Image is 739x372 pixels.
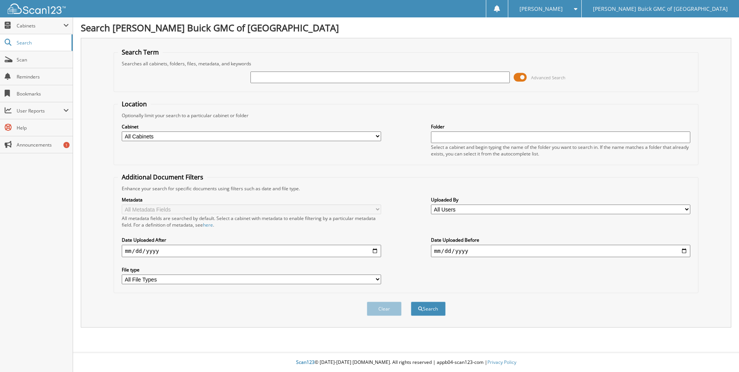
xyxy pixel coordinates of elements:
div: Optionally limit your search to a particular cabinet or folder [118,112,694,119]
span: Announcements [17,142,69,148]
img: scan123-logo-white.svg [8,3,66,14]
div: Searches all cabinets, folders, files, metadata, and keywords [118,60,694,67]
span: [PERSON_NAME] [519,7,563,11]
span: User Reports [17,108,63,114]
div: Select a cabinet and begin typing the name of the folder you want to search in. If the name match... [431,144,690,157]
span: Bookmarks [17,90,69,97]
label: Metadata [122,196,381,203]
span: Cabinets [17,22,63,29]
input: end [431,245,690,257]
span: [PERSON_NAME] Buick GMC of [GEOGRAPHIC_DATA] [593,7,728,11]
a: Privacy Policy [487,359,516,365]
legend: Location [118,100,151,108]
legend: Search Term [118,48,163,56]
span: Search [17,39,68,46]
span: Scan [17,56,69,63]
span: Reminders [17,73,69,80]
button: Search [411,302,446,316]
span: Advanced Search [531,75,565,80]
div: 1 [63,142,70,148]
a: here [203,222,213,228]
label: Uploaded By [431,196,690,203]
span: Scan123 [296,359,315,365]
div: Enhance your search for specific documents using filters such as date and file type. [118,185,694,192]
label: Date Uploaded Before [431,237,690,243]
h1: Search [PERSON_NAME] Buick GMC of [GEOGRAPHIC_DATA] [81,21,731,34]
label: Date Uploaded After [122,237,381,243]
button: Clear [367,302,402,316]
label: Folder [431,123,690,130]
span: Help [17,125,69,131]
label: Cabinet [122,123,381,130]
div: All metadata fields are searched by default. Select a cabinet with metadata to enable filtering b... [122,215,381,228]
label: File type [122,266,381,273]
input: start [122,245,381,257]
legend: Additional Document Filters [118,173,207,181]
div: © [DATE]-[DATE] [DOMAIN_NAME]. All rights reserved | appb04-scan123-com | [73,353,739,372]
